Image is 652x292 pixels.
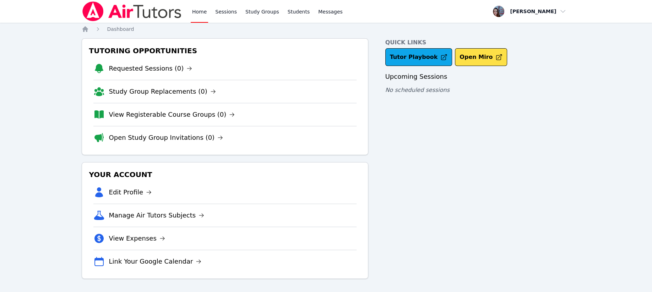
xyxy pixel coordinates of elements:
[109,87,216,97] a: Study Group Replacements (0)
[109,110,235,120] a: View Registerable Course Groups (0)
[109,187,152,197] a: Edit Profile
[109,133,223,143] a: Open Study Group Invitations (0)
[109,257,202,266] a: Link Your Google Calendar
[385,48,452,66] a: Tutor Playbook
[107,26,134,33] a: Dashboard
[88,168,362,181] h3: Your Account
[109,64,192,73] a: Requested Sessions (0)
[107,26,134,32] span: Dashboard
[385,72,571,82] h3: Upcoming Sessions
[385,87,450,93] span: No scheduled sessions
[455,48,507,66] button: Open Miro
[82,1,182,21] img: Air Tutors
[109,233,165,243] a: View Expenses
[88,44,362,57] h3: Tutoring Opportunities
[318,8,343,15] span: Messages
[82,26,571,33] nav: Breadcrumb
[385,38,571,47] h4: Quick Links
[109,210,205,220] a: Manage Air Tutors Subjects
